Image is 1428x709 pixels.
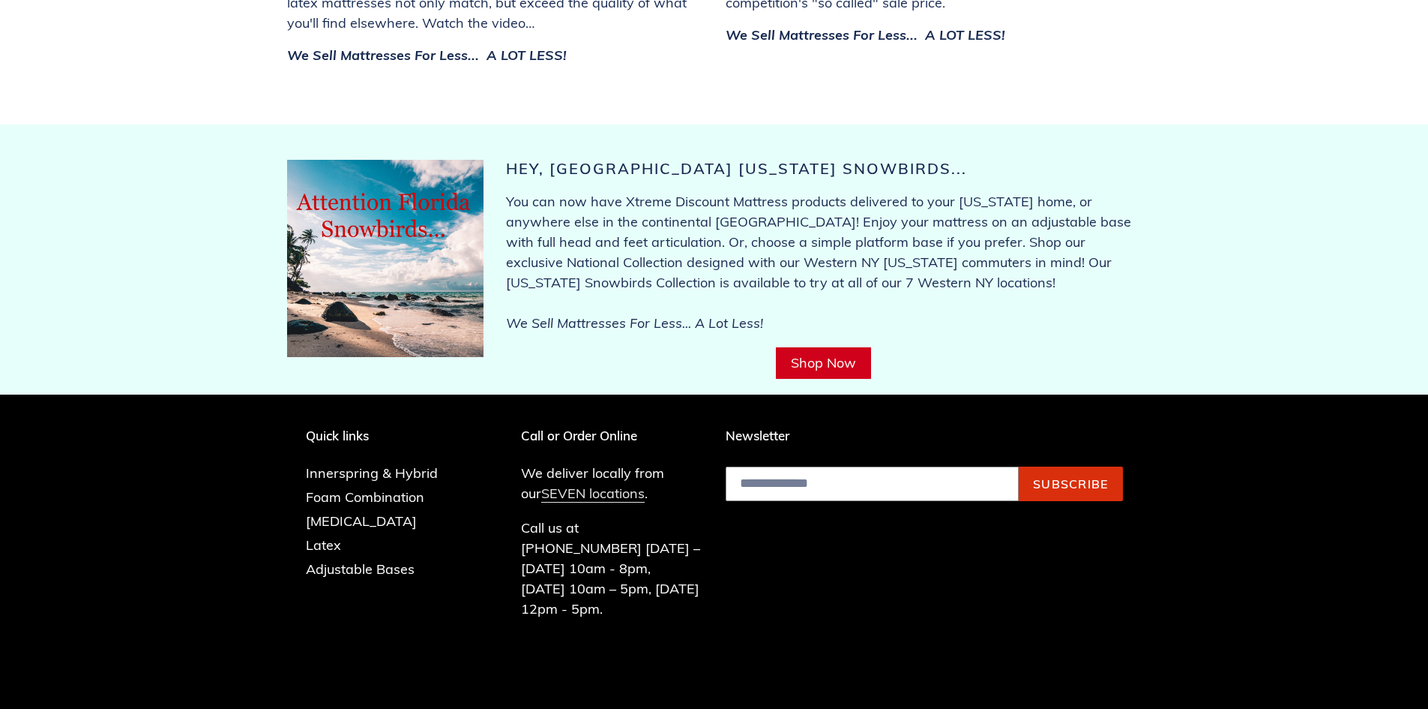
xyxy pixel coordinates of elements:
[776,347,871,379] a: Shop Now
[541,485,645,503] a: SEVEN locations
[287,160,484,357] img: floridasnowbirdsfinal-1684765907267_263x.jpg
[521,518,703,619] p: Call us at [PHONE_NUMBER] [DATE] – [DATE] 10am - 8pm, [DATE] 10am – 5pm, [DATE] 12pm - 5pm.
[521,463,703,503] p: We deliver locally from our .
[506,314,763,332] i: We Sell Mattresses For Less... A Lot Less!
[521,428,703,443] p: Call or Order Online
[306,488,424,506] a: Foam Combination
[287,47,703,64] h3: We Sell Mattresses For Less... A LOT LESS!
[506,191,1142,333] p: You can now have Xtreme Discount Mattress products delivered to your [US_STATE] home, or anywhere...
[1019,467,1123,501] button: Subscribe
[726,467,1019,501] input: Email address
[306,464,438,482] a: Innerspring & Hybrid
[726,428,1123,443] p: Newsletter
[726,27,1142,44] h3: We Sell Mattresses For Less... A LOT LESS!
[506,160,1142,178] h2: Hey, [GEOGRAPHIC_DATA] [US_STATE] Snowbirds...
[306,428,460,443] p: Quick links
[306,560,415,578] a: Adjustable Bases
[306,536,341,554] a: Latex
[1033,476,1109,491] span: Subscribe
[306,512,417,530] a: [MEDICAL_DATA]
